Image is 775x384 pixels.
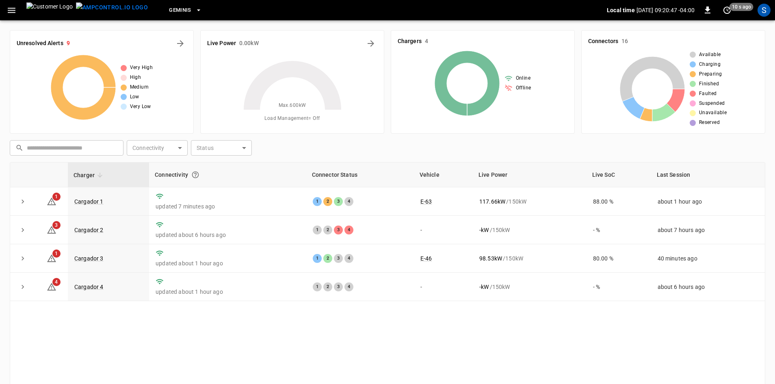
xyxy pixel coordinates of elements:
[587,244,651,273] td: 80.00 %
[699,119,720,127] span: Reserved
[721,4,734,17] button: set refresh interval
[364,37,377,50] button: Energy Overview
[47,226,56,232] a: 3
[334,197,343,206] div: 3
[699,61,721,69] span: Charging
[130,74,141,82] span: High
[587,216,651,244] td: - %
[420,255,432,262] a: E-46
[174,37,187,50] button: All Alerts
[699,100,725,108] span: Suspended
[47,197,56,204] a: 1
[479,226,580,234] div: / 150 kW
[17,224,29,236] button: expand row
[74,198,104,205] a: Cargador 1
[323,197,332,206] div: 2
[344,254,353,263] div: 4
[730,3,753,11] span: 10 s ago
[414,163,473,187] th: Vehicle
[313,282,322,291] div: 1
[74,227,104,233] a: Cargador 2
[313,254,322,263] div: 1
[479,254,580,263] div: / 150 kW
[166,2,205,18] button: Geminis
[17,252,29,265] button: expand row
[479,283,580,291] div: / 150 kW
[169,6,191,15] span: Geminis
[207,39,236,48] h6: Live Power
[156,231,299,239] p: updated about 6 hours ago
[52,278,61,286] span: 4
[52,221,61,229] span: 3
[323,226,332,234] div: 2
[313,226,322,234] div: 1
[156,288,299,296] p: updated about 1 hour ago
[156,202,299,210] p: updated 7 minutes ago
[67,39,70,48] h6: 9
[130,64,153,72] span: Very High
[323,254,332,263] div: 2
[479,226,489,234] p: - kW
[516,74,530,82] span: Online
[699,80,719,88] span: Finished
[344,197,353,206] div: 4
[636,6,695,14] p: [DATE] 09:20:47 -04:00
[74,170,105,180] span: Charger
[334,282,343,291] div: 3
[188,167,203,182] button: Connection between the charger and our software.
[17,195,29,208] button: expand row
[279,102,306,110] span: Max. 600 kW
[651,273,765,301] td: about 6 hours ago
[758,4,771,17] div: profile-icon
[130,93,139,101] span: Low
[699,90,717,98] span: Faulted
[52,193,61,201] span: 1
[47,255,56,261] a: 1
[479,283,489,291] p: - kW
[651,244,765,273] td: 40 minutes ago
[699,70,722,78] span: Preparing
[473,163,587,187] th: Live Power
[264,115,320,123] span: Load Management = Off
[74,284,104,290] a: Cargador 4
[587,273,651,301] td: - %
[156,259,299,267] p: updated about 1 hour ago
[344,226,353,234] div: 4
[516,84,531,92] span: Offline
[479,197,580,206] div: / 150 kW
[323,282,332,291] div: 2
[47,283,56,290] a: 4
[651,187,765,216] td: about 1 hour ago
[414,216,473,244] td: -
[699,109,727,117] span: Unavailable
[334,226,343,234] div: 3
[313,197,322,206] div: 1
[420,198,432,205] a: E-63
[306,163,414,187] th: Connector Status
[76,2,148,13] img: ampcontrol.io logo
[17,281,29,293] button: expand row
[26,2,73,18] img: Customer Logo
[17,39,63,48] h6: Unresolved Alerts
[651,216,765,244] td: about 7 hours ago
[587,163,651,187] th: Live SoC
[699,51,721,59] span: Available
[155,167,300,182] div: Connectivity
[587,187,651,216] td: 88.00 %
[74,255,104,262] a: Cargador 3
[607,6,635,14] p: Local time
[621,37,628,46] h6: 16
[479,197,505,206] p: 117.66 kW
[344,282,353,291] div: 4
[398,37,422,46] h6: Chargers
[588,37,618,46] h6: Connectors
[334,254,343,263] div: 3
[425,37,428,46] h6: 4
[239,39,259,48] h6: 0.00 kW
[130,103,151,111] span: Very Low
[52,249,61,258] span: 1
[414,273,473,301] td: -
[130,83,149,91] span: Medium
[651,163,765,187] th: Last Session
[479,254,502,263] p: 98.53 kW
